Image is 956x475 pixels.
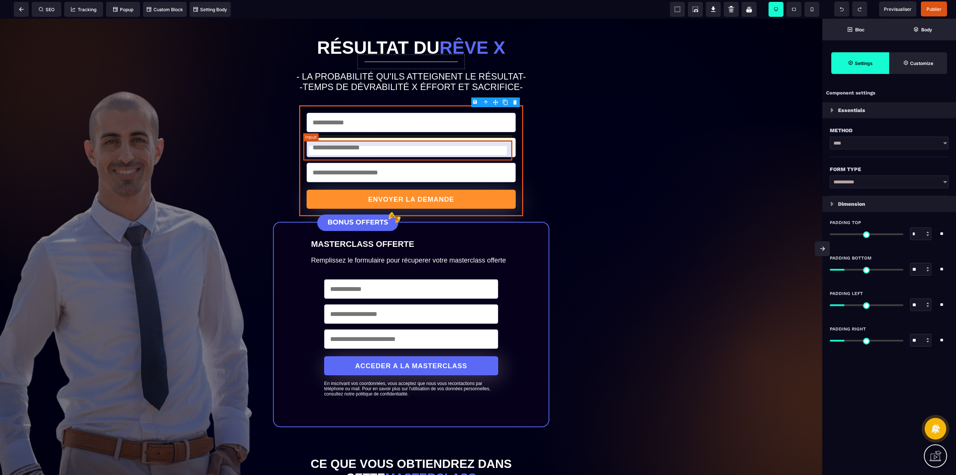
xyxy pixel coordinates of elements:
text: Remplissez le formulaire pour récuperer votre masterclass offerte [311,236,511,248]
span: Settings [831,52,889,74]
span: Publier [926,6,941,12]
span: Preview [879,1,916,16]
span: Open Layer Manager [889,19,956,40]
span: Setting Body [193,7,227,12]
span: View components [670,2,685,17]
span: masterclass [385,452,477,466]
span: Tracking [71,7,96,12]
p: Dimension [838,199,865,208]
div: Method [830,126,949,135]
strong: Body [921,27,932,32]
div: Component settings [822,86,956,100]
span: Popup [113,7,133,12]
span: rêve X [440,19,505,39]
img: loading [831,202,834,206]
img: loading [831,108,834,112]
h1: Ce que vous obtiendrez dans cette [273,435,549,470]
strong: Settings [855,60,873,66]
span: SEO [39,7,55,12]
span: Screenshot [688,2,703,17]
span: Padding Left [830,291,863,297]
span: Previsualiser [884,6,912,12]
text: MASTERCLASS OFFERTE [311,219,511,232]
button: ENVOYER LA DEMANDE [307,171,516,190]
strong: Bloc [855,27,865,32]
strong: Customize [910,60,933,66]
h2: - LA PROBABILITÉ QU'ILS ATTEIGNENT LE RÉSULTAT- -TEMPS DE DÉVRABILITÉ X ÉFFORT ET SACRIFICE- [178,49,645,77]
span: Custom Block [147,7,183,12]
span: Padding Top [830,220,861,226]
p: Essentials [838,106,865,115]
div: Form Type [830,165,949,174]
span: Open Blocks [822,19,889,40]
span: Open Style Manager [889,52,947,74]
text: En inscrivant vos coordonnées, vous acceptez que nous vous recontactions par téléphone ou mail. P... [324,360,498,378]
span: Padding Bottom [830,255,872,261]
h1: Résultat du [178,15,645,43]
img: 63b5f0a7b40b8c575713f71412baadad_BONUS_OFFERTS.png [311,191,404,217]
button: ACCEDER A LA MASTERCLASS [324,338,498,357]
span: Padding Right [830,326,866,332]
